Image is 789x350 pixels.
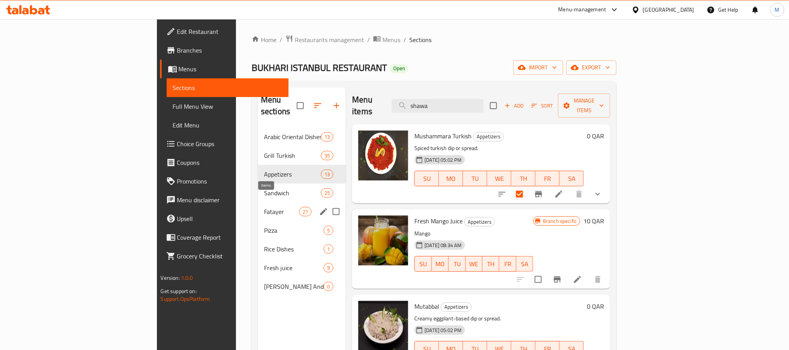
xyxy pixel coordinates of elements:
button: sort-choices [493,185,511,203]
button: export [566,60,616,75]
div: [PERSON_NAME] And Stews0 [258,277,346,296]
button: FR [499,256,516,272]
div: Grill Turkish35 [258,146,346,165]
span: Appetizers [441,302,471,311]
a: Edit Restaurant [160,22,289,41]
span: Restaurants management [295,35,364,44]
button: delete [588,270,607,289]
span: [DATE] 08:34 AM [421,242,465,249]
span: Edit Menu [173,120,282,130]
span: Sort [532,101,553,110]
button: MO [432,256,449,272]
div: Fresh juice [264,263,324,272]
img: Mushammara Turkish [358,131,408,180]
nav: breadcrumb [252,35,616,45]
button: WE [466,256,483,272]
a: Edit menu item [554,189,564,199]
span: Menus [382,35,400,44]
span: TU [452,258,462,270]
h6: 10 QAR [583,216,604,226]
li: / [367,35,370,44]
span: Grocery Checklist [177,251,282,261]
img: Fresh Mango Juice [358,216,408,265]
span: 1.0.0 [181,273,193,283]
span: Appetizers [465,217,495,226]
span: Branches [177,46,282,55]
button: TH [511,171,535,186]
span: Sections [173,83,282,92]
span: WE [490,173,508,184]
span: 5 [324,227,333,234]
a: Branches [160,41,289,60]
a: Upsell [160,209,289,228]
span: FR [539,173,557,184]
h6: 0 QAR [587,131,604,141]
button: Branch-specific-item [529,185,548,203]
div: Fatayer21edit [258,202,346,221]
span: Select all sections [292,97,308,114]
button: SU [414,256,431,272]
button: edit [318,206,329,217]
a: Coupons [160,153,289,172]
span: Version: [161,273,180,283]
span: export [572,63,610,72]
span: Branch specific [540,217,580,225]
span: Grill Turkish [264,151,321,160]
span: [PERSON_NAME] And Stews [264,282,324,291]
a: Menus [373,35,400,45]
a: Restaurants management [285,35,364,45]
button: FR [535,171,560,186]
div: Sandwich25 [258,184,346,202]
button: MO [439,171,463,186]
span: Appetizers [474,132,504,141]
button: WE [487,171,511,186]
span: Fresh Mango Juice [414,215,463,227]
button: Sort [530,100,555,112]
p: Spiced turkish dip or spread. [414,143,584,153]
span: [DATE] 05:02 PM [421,327,465,334]
span: SA [520,258,530,270]
span: Coverage Report [177,233,282,242]
span: Mutabbal [414,301,439,312]
span: Menu disclaimer [177,195,282,205]
button: SA [560,171,584,186]
a: Menus [160,60,289,78]
span: Select to update [511,186,528,202]
span: SA [563,173,581,184]
a: Grocery Checklist [160,247,289,265]
div: Arabic Oriental Dishes13 [258,127,346,146]
span: Upsell [177,214,282,223]
button: Add [502,100,527,112]
span: TU [466,173,484,184]
span: Open [390,65,408,72]
span: Add item [502,100,527,112]
span: 35 [321,152,333,159]
button: SA [516,256,533,272]
span: Sort sections [308,96,327,115]
button: import [513,60,563,75]
span: Select to update [530,271,546,288]
p: Mango [414,229,533,239]
span: SU [418,173,436,184]
div: Rice Dishes1 [258,240,346,258]
button: TU [449,256,465,272]
div: Pizza5 [258,221,346,240]
a: Choice Groups [160,134,289,153]
span: Appetizers [264,170,321,179]
div: items [321,170,333,179]
span: Sort items [527,100,558,112]
span: TH [514,173,532,184]
div: Menu-management [558,5,606,14]
div: Fresh juice9 [258,258,346,277]
a: Edit menu item [573,275,582,284]
span: SU [418,258,428,270]
span: Pizza [264,226,324,235]
button: Branch-specific-item [548,270,567,289]
span: Manage items [564,96,604,115]
div: Appetizers [441,302,472,312]
span: Add [504,101,525,110]
div: Arabic Oriental Dishes [264,132,321,141]
div: Curry And Stews [264,282,324,291]
nav: Menu sections [258,124,346,299]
